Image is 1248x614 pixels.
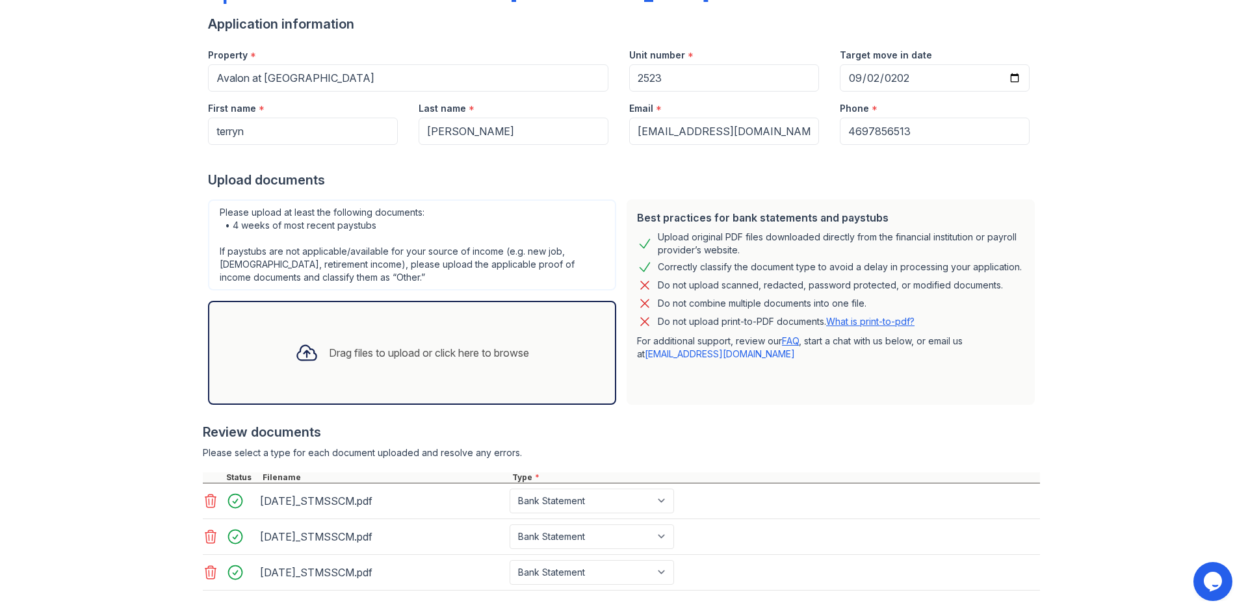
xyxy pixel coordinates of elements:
div: Correctly classify the document type to avoid a delay in processing your application. [658,259,1022,275]
div: [DATE]_STMSSCM.pdf [260,562,504,583]
div: [DATE]_STMSSCM.pdf [260,491,504,511]
div: Type [510,472,1040,483]
label: Email [629,102,653,115]
label: Last name [419,102,466,115]
div: Drag files to upload or click here to browse [329,345,529,361]
div: Review documents [203,423,1040,441]
div: Best practices for bank statements and paystubs [637,210,1024,225]
label: First name [208,102,256,115]
a: [EMAIL_ADDRESS][DOMAIN_NAME] [645,348,795,359]
a: What is print-to-pdf? [826,316,915,327]
label: Phone [840,102,869,115]
div: Upload documents [208,171,1040,189]
div: Please select a type for each document uploaded and resolve any errors. [203,446,1040,459]
p: Do not upload print-to-PDF documents. [658,315,915,328]
div: Upload original PDF files downloaded directly from the financial institution or payroll provider’... [658,231,1024,257]
div: [DATE]_STMSSCM.pdf [260,526,504,547]
div: Do not combine multiple documents into one file. [658,296,866,311]
label: Unit number [629,49,685,62]
div: Please upload at least the following documents: • 4 weeks of most recent paystubs If paystubs are... [208,199,616,290]
p: For additional support, review our , start a chat with us below, or email us at [637,335,1024,361]
div: Filename [260,472,510,483]
label: Target move in date [840,49,932,62]
div: Application information [208,15,1040,33]
iframe: chat widget [1193,562,1235,601]
label: Property [208,49,248,62]
div: Status [224,472,260,483]
div: Do not upload scanned, redacted, password protected, or modified documents. [658,277,1003,293]
a: FAQ [782,335,799,346]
